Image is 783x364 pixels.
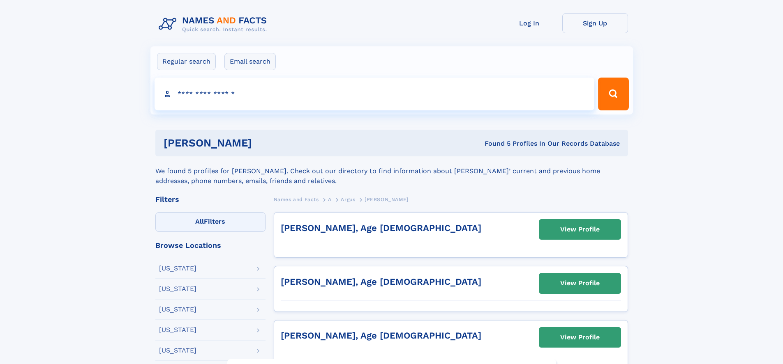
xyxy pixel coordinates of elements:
h1: [PERSON_NAME] [164,138,368,148]
div: [US_STATE] [159,327,196,333]
label: Filters [155,212,266,232]
div: Found 5 Profiles In Our Records Database [368,139,620,148]
div: We found 5 profiles for [PERSON_NAME]. Check out our directory to find information about [PERSON_... [155,156,628,186]
label: Email search [224,53,276,70]
a: Names and Facts [274,194,319,204]
a: View Profile [539,220,621,239]
div: View Profile [560,274,600,293]
a: [PERSON_NAME], Age [DEMOGRAPHIC_DATA] [281,330,481,341]
input: search input [155,78,595,110]
a: Sign Up [562,13,628,33]
span: All [195,217,204,225]
a: [PERSON_NAME], Age [DEMOGRAPHIC_DATA] [281,223,481,233]
span: Argus [341,197,355,202]
button: Search Button [598,78,628,110]
span: A [328,197,332,202]
a: Argus [341,194,355,204]
label: Regular search [157,53,216,70]
a: View Profile [539,327,621,347]
div: [US_STATE] [159,286,196,292]
div: View Profile [560,220,600,239]
a: View Profile [539,273,621,293]
a: [PERSON_NAME], Age [DEMOGRAPHIC_DATA] [281,277,481,287]
a: Log In [497,13,562,33]
div: View Profile [560,328,600,347]
div: [US_STATE] [159,306,196,313]
div: [US_STATE] [159,347,196,354]
a: A [328,194,332,204]
img: Logo Names and Facts [155,13,274,35]
div: Filters [155,196,266,203]
span: [PERSON_NAME] [365,197,409,202]
div: Browse Locations [155,242,266,249]
div: [US_STATE] [159,265,196,272]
